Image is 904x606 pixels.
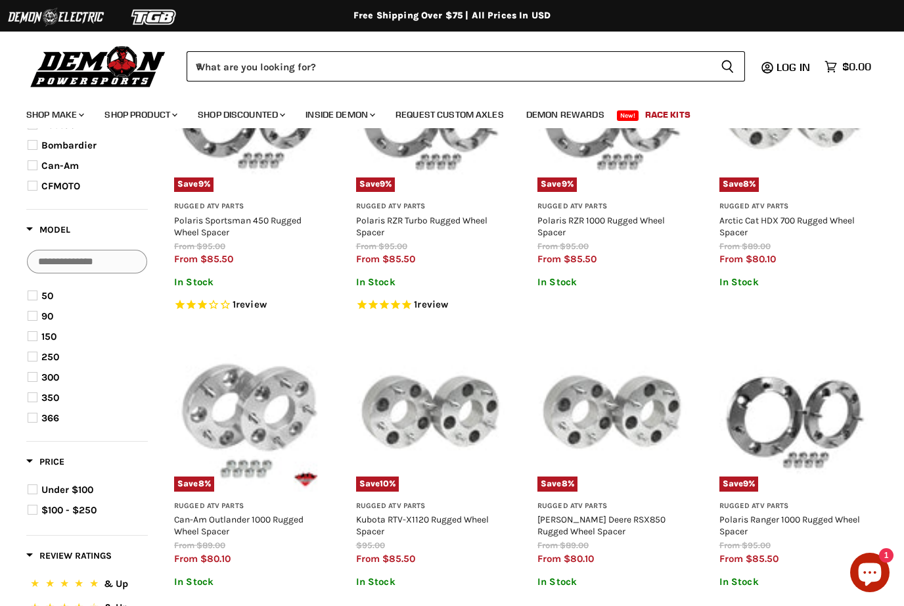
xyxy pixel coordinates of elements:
span: 9 [743,478,748,488]
a: Race Kits [635,101,700,128]
a: Polaris RZR Turbo Rugged Wheel Spacer [356,215,487,237]
span: $0.00 [842,60,871,73]
input: Search Options [27,250,147,273]
span: 366 [41,412,59,424]
span: $85.50 [382,253,415,265]
span: 350 [41,392,59,404]
h3: Rugged ATV Parts [174,202,323,212]
img: Polaris Ranger 1000 Rugged Wheel Spacer [719,342,869,492]
h3: Rugged ATV Parts [537,501,687,511]
span: $89.00 [196,540,225,550]
inbox-online-store-chat: Shopify online store chat [846,553,893,595]
span: Save % [356,177,395,192]
span: 9 [380,179,385,189]
span: from [537,553,561,565]
p: In Stock [174,576,323,588]
span: Save % [356,477,399,491]
span: Save % [174,477,214,491]
span: Under $100 [41,484,93,496]
span: 8 [198,478,204,488]
span: from [174,553,198,565]
p: In Stock [537,277,687,288]
span: $95.00 [356,540,385,550]
h3: Rugged ATV Parts [719,501,869,511]
span: $95.00 [742,540,771,550]
p: In Stock [174,277,323,288]
span: 50 [41,290,53,302]
button: Filter by Model [26,223,70,240]
span: Model [26,224,70,235]
span: New! [617,110,639,121]
a: Can-Am Outlander 1000 Rugged Wheel Spacer [174,514,304,536]
form: Product [187,51,745,82]
p: In Stock [356,576,505,588]
button: Search [710,51,745,82]
span: from [719,253,743,265]
span: 1 reviews [233,298,267,310]
a: Polaris Ranger 1000 Rugged Wheel Spacer [719,514,860,536]
span: $89.00 [560,540,589,550]
span: $100 - $250 [41,504,97,516]
p: In Stock [356,277,505,288]
h3: Rugged ATV Parts [356,501,505,511]
a: Shop Make [16,101,92,128]
span: $80.10 [746,253,776,265]
span: $80.10 [564,553,594,565]
h3: Rugged ATV Parts [719,202,869,212]
span: from [719,553,743,565]
img: Demon Electric Logo 2 [7,5,105,30]
span: Save % [537,177,577,192]
span: review [236,298,267,310]
a: $0.00 [818,57,878,76]
span: Save % [719,177,759,192]
h3: Rugged ATV Parts [356,202,505,212]
span: from [174,540,194,550]
span: 9 [562,179,567,189]
p: In Stock [537,576,687,588]
a: Inside Demon [296,101,383,128]
a: Shop Product [95,101,185,128]
span: Save % [537,477,577,491]
span: $95.00 [378,241,407,251]
span: 10 [380,478,389,488]
a: Request Custom Axles [386,101,514,128]
span: & Up [104,578,128,590]
span: $95.00 [560,241,589,251]
span: from [537,540,558,550]
span: from [537,241,558,251]
span: Price [26,456,64,467]
span: 90 [41,310,53,322]
a: John Deere RSX850 Rugged Wheel SpacerSave8% [537,342,687,492]
button: 5 Stars. [28,576,147,595]
span: Rated 3.0 out of 5 stars 1 reviews [174,298,323,312]
a: Arctic Cat HDX 700 Rugged Wheel Spacer [719,215,855,237]
p: In Stock [719,576,869,588]
span: from [174,253,198,265]
span: Can-Am [41,160,79,172]
img: John Deere RSX850 Rugged Wheel Spacer [537,342,687,492]
h3: Rugged ATV Parts [174,501,323,511]
span: from [719,241,740,251]
span: $89.00 [742,241,771,251]
span: $80.10 [200,553,231,565]
span: 300 [41,371,59,383]
span: $95.00 [196,241,225,251]
a: Shop Discounted [188,101,293,128]
span: Save % [174,177,214,192]
button: Filter by Review Ratings [26,549,112,566]
span: from [356,253,380,265]
a: Log in [771,61,818,73]
span: 1 reviews [414,298,448,310]
ul: Main menu [16,96,868,128]
span: 8 [743,179,749,189]
span: CFMOTO [41,180,80,192]
h3: Rugged ATV Parts [537,202,687,212]
a: Polaris RZR 1000 Rugged Wheel Spacer [537,215,665,237]
span: review [417,298,448,310]
a: Kubota RTV-X1120 Rugged Wheel SpacerSave10% [356,342,505,492]
img: TGB Logo 2 [105,5,204,30]
span: $85.50 [564,253,597,265]
span: 250 [41,351,59,363]
span: from [719,540,740,550]
a: Polaris Sportsman 450 Rugged Wheel Spacer [174,215,302,237]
